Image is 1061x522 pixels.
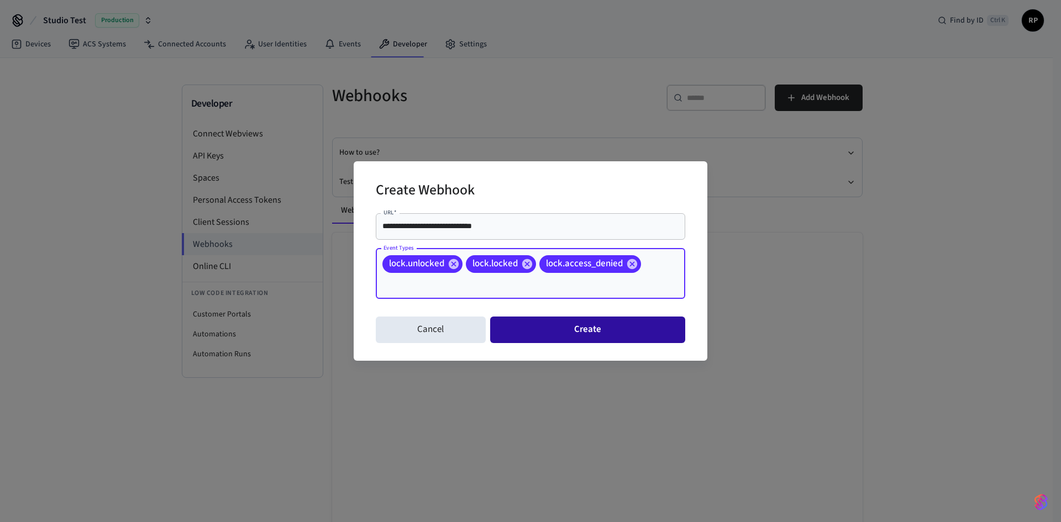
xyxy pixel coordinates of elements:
label: URL [384,208,396,217]
img: SeamLogoGradient.69752ec5.svg [1034,493,1048,511]
label: Event Types [384,244,414,252]
span: lock.locked [466,258,524,269]
div: lock.locked [466,255,536,273]
button: Create [490,317,685,343]
div: lock.access_denied [539,255,641,273]
span: lock.unlocked [382,258,451,269]
button: Cancel [376,317,486,343]
span: lock.access_denied [539,258,629,269]
div: lock.unlocked [382,255,463,273]
h2: Create Webhook [376,175,475,208]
